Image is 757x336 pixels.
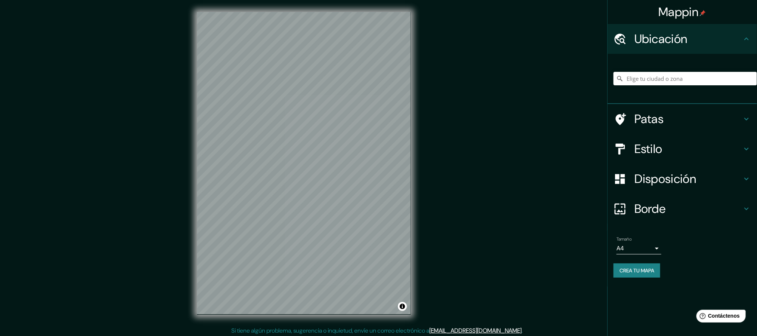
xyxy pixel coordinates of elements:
[197,12,411,315] canvas: Mapa
[522,327,523,335] font: .
[430,327,522,335] a: [EMAIL_ADDRESS][DOMAIN_NAME]
[617,244,624,252] font: A4
[659,4,699,20] font: Mappin
[523,326,524,335] font: .
[608,134,757,164] div: Estilo
[608,24,757,54] div: Ubicación
[634,31,688,47] font: Ubicación
[634,111,664,127] font: Patas
[608,194,757,224] div: Borde
[700,10,706,16] img: pin-icon.png
[608,164,757,194] div: Disposición
[617,236,632,242] font: Tamaño
[690,307,749,328] iframe: Lanzador de widgets de ayuda
[619,267,654,274] font: Crea tu mapa
[634,201,666,217] font: Borde
[617,242,661,254] div: A4
[614,72,757,85] input: Elige tu ciudad o zona
[634,171,696,187] font: Disposición
[614,263,660,278] button: Crea tu mapa
[524,326,526,335] font: .
[608,104,757,134] div: Patas
[232,327,430,335] font: Si tiene algún problema, sugerencia o inquietud, envíe un correo electrónico a
[398,302,407,311] button: Activar o desactivar atribución
[634,141,662,157] font: Estilo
